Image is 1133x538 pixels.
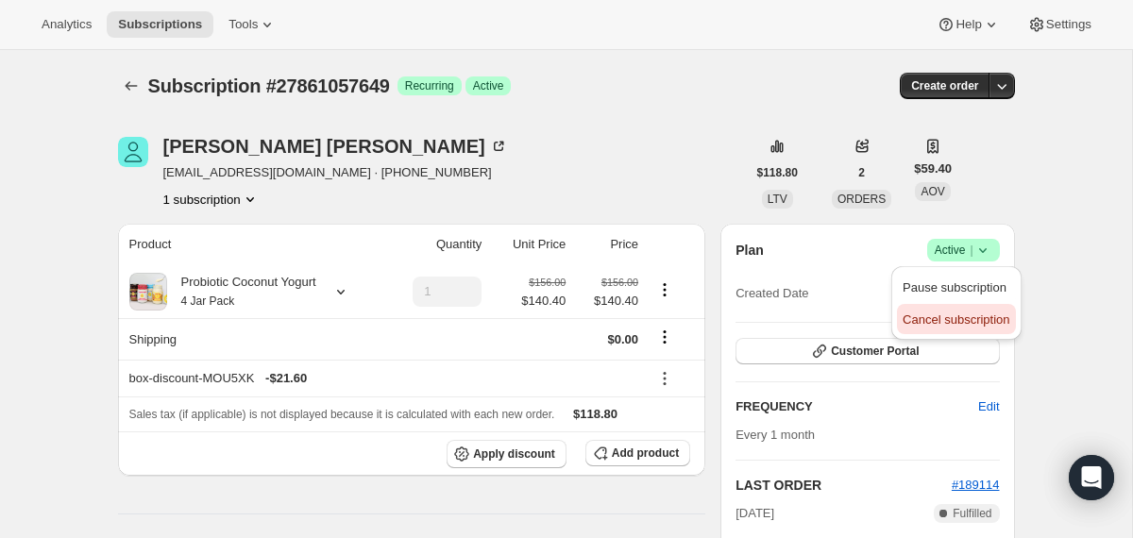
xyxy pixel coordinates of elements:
[837,193,886,206] span: ORDERS
[608,332,639,346] span: $0.00
[265,369,307,388] span: - $21.60
[736,338,999,364] button: Customer Portal
[911,78,978,93] span: Create order
[650,327,680,347] button: Shipping actions
[736,504,774,523] span: [DATE]
[487,224,571,265] th: Unit Price
[573,407,617,421] span: $118.80
[228,17,258,32] span: Tools
[167,273,316,311] div: Probiotic Coconut Yogurt
[601,277,638,288] small: $156.00
[577,292,638,311] span: $140.40
[1016,11,1103,38] button: Settings
[473,78,504,93] span: Active
[181,294,235,308] small: 4 Jar Pack
[970,243,972,258] span: |
[955,17,981,32] span: Help
[847,160,876,186] button: 2
[736,241,764,260] h2: Plan
[736,476,952,495] h2: LAST ORDER
[935,241,992,260] span: Active
[585,440,690,466] button: Add product
[736,397,978,416] h2: FREQUENCY
[529,277,566,288] small: $156.00
[768,193,787,206] span: LTV
[952,476,1000,495] button: #189114
[897,304,1015,334] button: Cancel subscription
[900,73,989,99] button: Create order
[897,272,1015,302] button: Pause subscription
[746,160,809,186] button: $118.80
[148,76,390,96] span: Subscription #27861057649
[118,318,383,360] th: Shipping
[612,446,679,461] span: Add product
[521,292,566,311] span: $140.40
[736,284,808,303] span: Created Date
[925,11,1011,38] button: Help
[129,273,167,311] img: product img
[107,11,213,38] button: Subscriptions
[30,11,103,38] button: Analytics
[129,408,555,421] span: Sales tax (if applicable) is not displayed because it is calculated with each new order.
[914,160,952,178] span: $59.40
[757,165,798,180] span: $118.80
[118,224,383,265] th: Product
[952,478,1000,492] a: #189114
[831,344,919,359] span: Customer Portal
[118,137,148,167] span: Rob Ryan
[1069,455,1114,500] div: Open Intercom Messenger
[163,190,260,209] button: Product actions
[1046,17,1091,32] span: Settings
[129,369,639,388] div: box-discount-MOU5XK
[473,446,555,462] span: Apply discount
[978,397,999,416] span: Edit
[650,279,680,300] button: Product actions
[383,224,488,265] th: Quantity
[163,163,508,182] span: [EMAIL_ADDRESS][DOMAIN_NAME] · [PHONE_NUMBER]
[921,185,944,198] span: AOV
[967,392,1010,422] button: Edit
[571,224,644,265] th: Price
[858,165,865,180] span: 2
[953,506,991,521] span: Fulfilled
[903,280,1006,294] span: Pause subscription
[163,137,508,156] div: [PERSON_NAME] [PERSON_NAME]
[736,428,815,442] span: Every 1 month
[118,73,144,99] button: Subscriptions
[447,440,566,468] button: Apply discount
[903,312,1009,327] span: Cancel subscription
[118,17,202,32] span: Subscriptions
[217,11,288,38] button: Tools
[405,78,454,93] span: Recurring
[42,17,92,32] span: Analytics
